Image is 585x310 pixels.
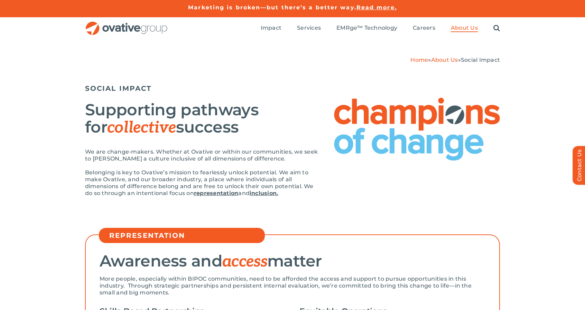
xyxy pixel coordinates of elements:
[85,101,320,136] h2: Supporting pathways for success
[334,98,500,161] img: Social Impact – Champions of Change Logo
[451,25,478,32] a: About Us
[356,4,397,11] a: Read more.
[194,190,238,196] a: representation
[451,25,478,31] span: About Us
[85,21,168,27] a: OG_Full_horizontal_RGB
[222,252,267,271] span: access
[336,25,397,32] a: EMRge™ Technology
[261,25,281,32] a: Impact
[493,25,500,32] a: Search
[410,57,428,63] a: Home
[410,57,500,63] span: » »
[85,148,320,162] p: We are change-makers. Whether at Ovative or within our communities, we seek to [PERSON_NAME] a cu...
[261,25,281,31] span: Impact
[297,25,321,31] span: Services
[261,17,500,39] nav: Menu
[85,84,500,93] h5: SOCIAL IMPACT
[188,4,356,11] a: Marketing is broken—but there’s a better way.
[109,231,261,240] h5: REPRESENTATION
[100,252,485,270] h2: Awareness and matter
[100,275,485,296] p: More people, especially within BIPOC communities, need to be afforded the access and support to p...
[107,118,176,137] span: collective
[461,57,500,63] span: Social Impact
[336,25,397,31] span: EMRge™ Technology
[297,25,321,32] a: Services
[250,190,278,196] a: inclusion.
[431,57,458,63] a: About Us
[413,25,435,31] span: Careers
[85,169,320,197] p: Belonging is key to Ovative’s mission to fearlessly unlock potential. We aim to make Ovative, and...
[413,25,435,32] a: Careers
[238,190,250,196] span: and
